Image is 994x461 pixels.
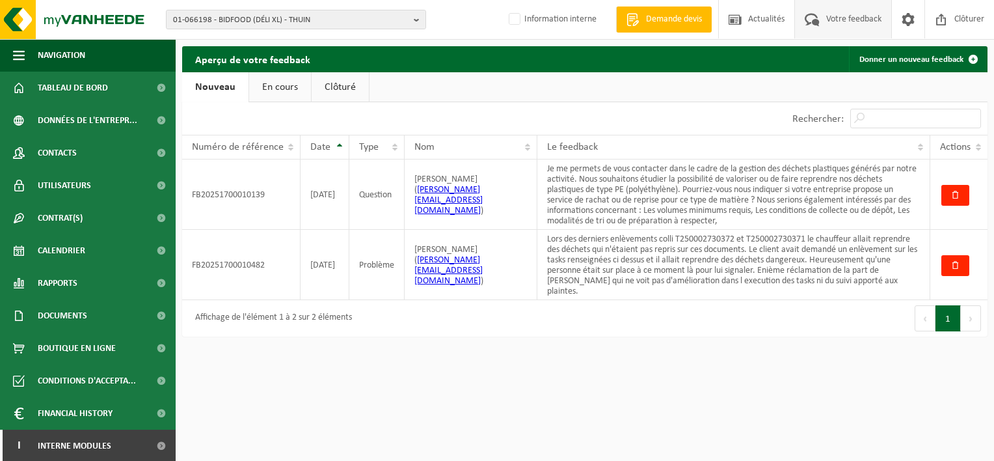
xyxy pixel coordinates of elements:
[310,142,330,152] span: Date
[915,305,935,331] button: Previous
[182,160,301,230] td: FB20251700010139
[301,160,349,230] td: [DATE]
[537,160,930,230] td: Je me permets de vous contacter dans le cadre de la gestion des déchets plastiques générés par no...
[359,142,379,152] span: Type
[38,267,77,300] span: Rapports
[301,230,349,300] td: [DATE]
[38,104,137,137] span: Données de l'entrepr...
[506,10,597,29] label: Information interne
[38,169,91,202] span: Utilisateurs
[38,39,85,72] span: Navigation
[166,10,426,29] button: 01-066198 - BIDFOOD (DÉLI XL) - THUIN
[414,185,483,216] a: [PERSON_NAME][EMAIL_ADDRESS][DOMAIN_NAME]
[940,142,971,152] span: Actions
[38,234,85,267] span: Calendrier
[249,72,311,102] a: En cours
[414,255,483,286] a: [PERSON_NAME][EMAIL_ADDRESS][DOMAIN_NAME]
[405,160,537,230] td: [PERSON_NAME] ( )
[537,230,930,300] td: Lors des derniers enlèvements colli T250002730372 et T250002730371 le chauffeur allait reprendre ...
[173,10,409,30] span: 01-066198 - BIDFOOD (DÉLI XL) - THUIN
[182,230,301,300] td: FB20251700010482
[349,230,405,300] td: Problème
[38,300,87,332] span: Documents
[38,365,136,397] span: Conditions d'accepta...
[547,142,598,152] span: Le feedback
[192,142,284,152] span: Numéro de référence
[935,305,961,331] button: 1
[643,13,705,26] span: Demande devis
[349,160,405,230] td: Question
[414,245,483,286] span: [PERSON_NAME] ( )
[616,7,712,33] a: Demande devis
[38,202,83,234] span: Contrat(s)
[312,72,369,102] a: Clôturé
[189,307,352,330] div: Affichage de l'élément 1 à 2 sur 2 éléments
[182,46,323,72] h2: Aperçu de votre feedback
[849,46,986,72] a: Donner un nouveau feedback
[792,114,844,124] label: Rechercher:
[38,332,116,365] span: Boutique en ligne
[182,72,248,102] a: Nouveau
[38,397,113,430] span: Financial History
[38,72,108,104] span: Tableau de bord
[38,137,77,169] span: Contacts
[414,142,435,152] span: Nom
[961,305,981,331] button: Next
